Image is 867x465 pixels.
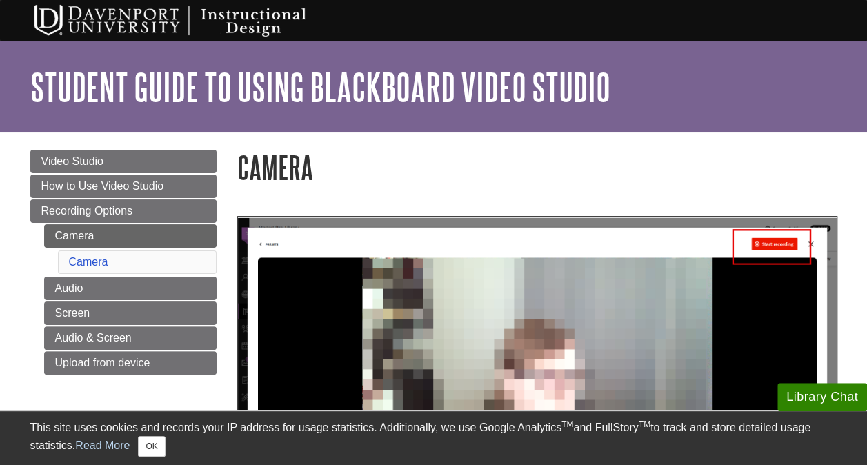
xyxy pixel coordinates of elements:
button: Close [138,436,165,457]
sup: TM [639,419,650,429]
span: Recording Options [41,205,133,217]
a: Student Guide to Using Blackboard Video Studio [30,66,610,108]
a: Camera [69,256,108,268]
button: Library Chat [777,383,867,411]
sup: TM [561,419,573,429]
span: How to Use Video Studio [41,180,164,192]
a: Audio [44,277,217,300]
a: Video Studio [30,150,217,173]
h1: Camera [237,150,837,185]
div: Guide Page Menu [30,150,217,375]
img: Davenport University Instructional Design [23,3,355,38]
a: Audio & Screen [44,326,217,350]
span: Video Studio [41,155,103,167]
a: Read More [75,439,130,451]
a: Recording Options [30,199,217,223]
a: Upload from device [44,351,217,375]
a: Camera [44,224,217,248]
div: This site uses cookies and records your IP address for usage statistics. Additionally, we use Goo... [30,419,837,457]
a: Screen [44,301,217,325]
a: How to Use Video Studio [30,175,217,198]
